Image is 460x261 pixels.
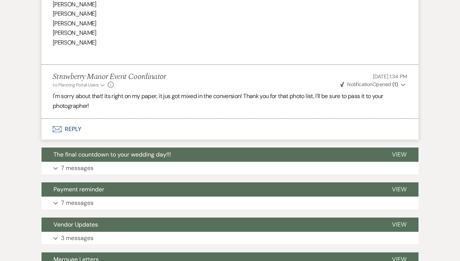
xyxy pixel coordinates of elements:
[53,185,104,193] span: Payment reminder
[53,39,96,46] span: [PERSON_NAME]
[340,81,398,88] span: Opened
[42,119,418,140] button: Reply
[61,198,93,208] p: 7 messages
[53,151,171,158] span: The final countdown to your wedding day!!!
[53,72,166,82] h5: Strawberry Manor Event Coordinator
[373,73,407,80] span: [DATE] 1:34 PM
[42,197,418,209] button: 7 messages
[42,218,380,232] button: Vendor Updates
[42,162,418,174] button: 7 messages
[392,221,407,228] span: View
[392,185,407,193] span: View
[53,82,99,88] span: to: Planning Portal Users
[42,182,380,197] button: Payment reminder
[380,182,418,197] button: View
[61,233,93,243] p: 3 messages
[53,19,96,27] span: [PERSON_NAME]
[53,0,96,8] span: [PERSON_NAME]
[347,81,372,88] span: Notification
[392,151,407,158] span: View
[61,163,93,173] p: 7 messages
[380,218,418,232] button: View
[53,91,407,110] p: I'm sorry about that! its right on my paper, it jus got mixed in the conversion! Thank you for th...
[53,29,96,37] span: [PERSON_NAME]
[42,148,380,162] button: The final countdown to your wedding day!!!
[392,81,398,88] strong: ( 1 )
[339,81,407,88] button: NotificationOpened (1)
[42,232,418,245] button: 3 messages
[53,82,106,88] button: to: Planning Portal Users
[53,221,98,228] span: Vendor Updates
[53,10,96,18] span: [PERSON_NAME]
[380,148,418,162] button: View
